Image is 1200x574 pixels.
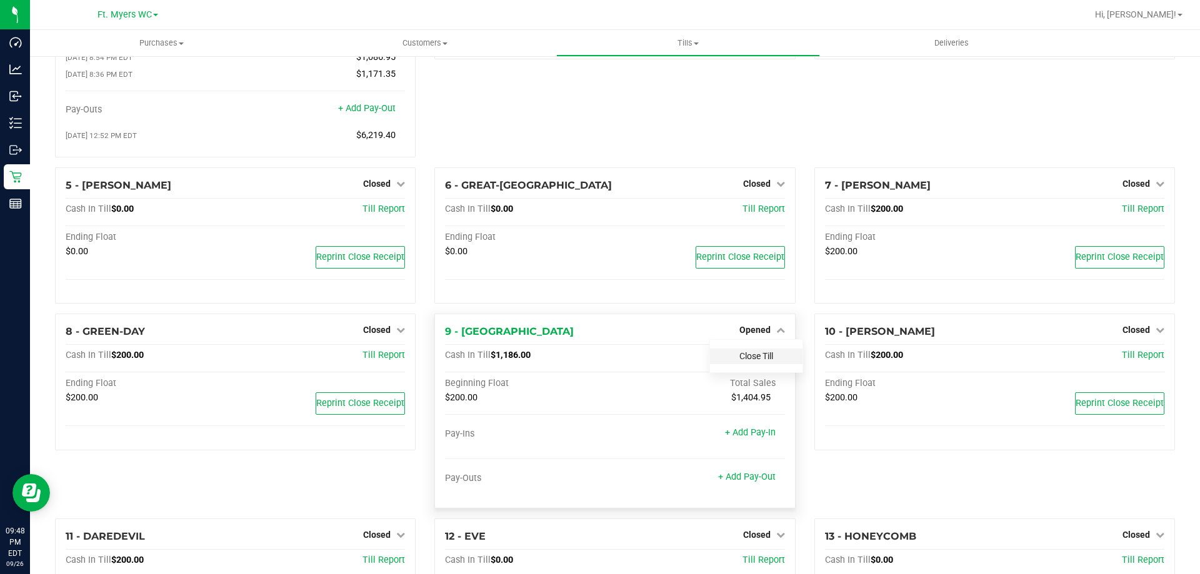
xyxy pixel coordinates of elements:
[871,350,903,360] span: $200.00
[30,37,293,49] span: Purchases
[12,474,50,512] iframe: Resource center
[66,325,145,337] span: 8 - GREEN-DAY
[557,37,819,49] span: Tills
[742,204,785,214] a: Till Report
[97,9,152,20] span: Ft. Myers WC
[356,52,396,62] span: $1,086.95
[356,130,396,141] span: $6,219.40
[66,131,137,140] span: [DATE] 12:52 PM EDT
[825,378,995,389] div: Ending Float
[491,555,513,565] span: $0.00
[1075,246,1164,269] button: Reprint Close Receipt
[556,30,819,56] a: Tills
[9,144,22,156] inline-svg: Outbound
[825,392,857,403] span: $200.00
[825,555,871,565] span: Cash In Till
[1122,204,1164,214] a: Till Report
[66,204,111,214] span: Cash In Till
[66,392,98,403] span: $200.00
[445,378,615,389] div: Beginning Float
[825,204,871,214] span: Cash In Till
[111,555,144,565] span: $200.00
[871,204,903,214] span: $200.00
[696,246,785,269] button: Reprint Close Receipt
[66,53,132,62] span: [DATE] 8:54 PM EDT
[363,325,391,335] span: Closed
[30,30,293,56] a: Purchases
[1122,179,1150,189] span: Closed
[491,204,513,214] span: $0.00
[9,90,22,102] inline-svg: Inbound
[294,37,556,49] span: Customers
[445,392,477,403] span: $200.00
[491,350,531,360] span: $1,186.00
[742,555,785,565] a: Till Report
[445,473,615,484] div: Pay-Outs
[316,398,404,408] span: Reprint Close Receipt
[356,69,396,79] span: $1,171.35
[1095,9,1176,19] span: Hi, [PERSON_NAME]!
[6,559,24,568] p: 09/26
[696,252,784,262] span: Reprint Close Receipt
[825,232,995,243] div: Ending Float
[825,246,857,257] span: $200.00
[362,350,405,360] a: Till Report
[9,36,22,49] inline-svg: Dashboard
[445,530,486,542] span: 12 - EVE
[66,378,236,389] div: Ending Float
[1122,325,1150,335] span: Closed
[316,252,404,262] span: Reprint Close Receipt
[66,104,236,116] div: Pay-Outs
[363,530,391,540] span: Closed
[445,232,615,243] div: Ending Float
[825,325,935,337] span: 10 - [PERSON_NAME]
[111,350,144,360] span: $200.00
[445,555,491,565] span: Cash In Till
[1122,555,1164,565] a: Till Report
[917,37,986,49] span: Deliveries
[293,30,556,56] a: Customers
[743,179,771,189] span: Closed
[66,70,132,79] span: [DATE] 8:36 PM EDT
[362,204,405,214] a: Till Report
[739,351,773,361] a: Close Till
[1076,398,1164,408] span: Reprint Close Receipt
[9,63,22,76] inline-svg: Analytics
[66,555,111,565] span: Cash In Till
[731,392,771,403] span: $1,404.95
[316,246,405,269] button: Reprint Close Receipt
[1122,350,1164,360] a: Till Report
[820,30,1083,56] a: Deliveries
[825,530,916,542] span: 13 - HONEYCOMB
[66,179,171,191] span: 5 - [PERSON_NAME]
[445,204,491,214] span: Cash In Till
[6,525,24,559] p: 09:48 PM EDT
[445,179,612,191] span: 6 - GREAT-[GEOGRAPHIC_DATA]
[9,197,22,210] inline-svg: Reports
[316,392,405,415] button: Reprint Close Receipt
[445,325,574,337] span: 9 - [GEOGRAPHIC_DATA]
[725,427,776,438] a: + Add Pay-In
[338,103,396,114] a: + Add Pay-Out
[362,555,405,565] a: Till Report
[825,350,871,360] span: Cash In Till
[9,117,22,129] inline-svg: Inventory
[739,325,771,335] span: Opened
[718,472,776,482] a: + Add Pay-Out
[825,179,931,191] span: 7 - [PERSON_NAME]
[66,350,111,360] span: Cash In Till
[9,171,22,183] inline-svg: Retail
[445,428,615,440] div: Pay-Ins
[66,530,145,542] span: 11 - DAREDEVIL
[1076,252,1164,262] span: Reprint Close Receipt
[66,232,236,243] div: Ending Float
[363,179,391,189] span: Closed
[1122,530,1150,540] span: Closed
[1075,392,1164,415] button: Reprint Close Receipt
